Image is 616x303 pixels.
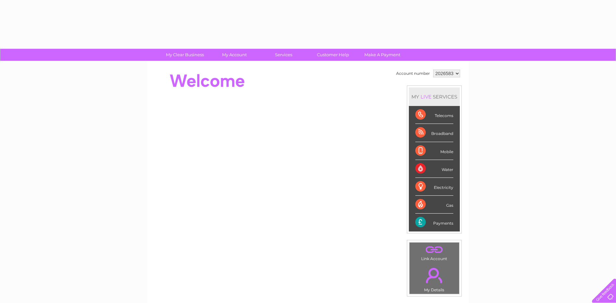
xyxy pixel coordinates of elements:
[207,49,261,61] a: My Account
[415,160,453,178] div: Water
[395,68,432,79] td: Account number
[409,87,460,106] div: MY SERVICES
[356,49,409,61] a: Make A Payment
[411,264,458,287] a: .
[415,178,453,196] div: Electricity
[158,49,212,61] a: My Clear Business
[411,244,458,256] a: .
[409,242,459,263] td: Link Account
[415,106,453,124] div: Telecoms
[415,124,453,142] div: Broadband
[419,94,433,100] div: LIVE
[415,214,453,231] div: Payments
[306,49,360,61] a: Customer Help
[409,262,459,294] td: My Details
[415,196,453,214] div: Gas
[257,49,310,61] a: Services
[415,142,453,160] div: Mobile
